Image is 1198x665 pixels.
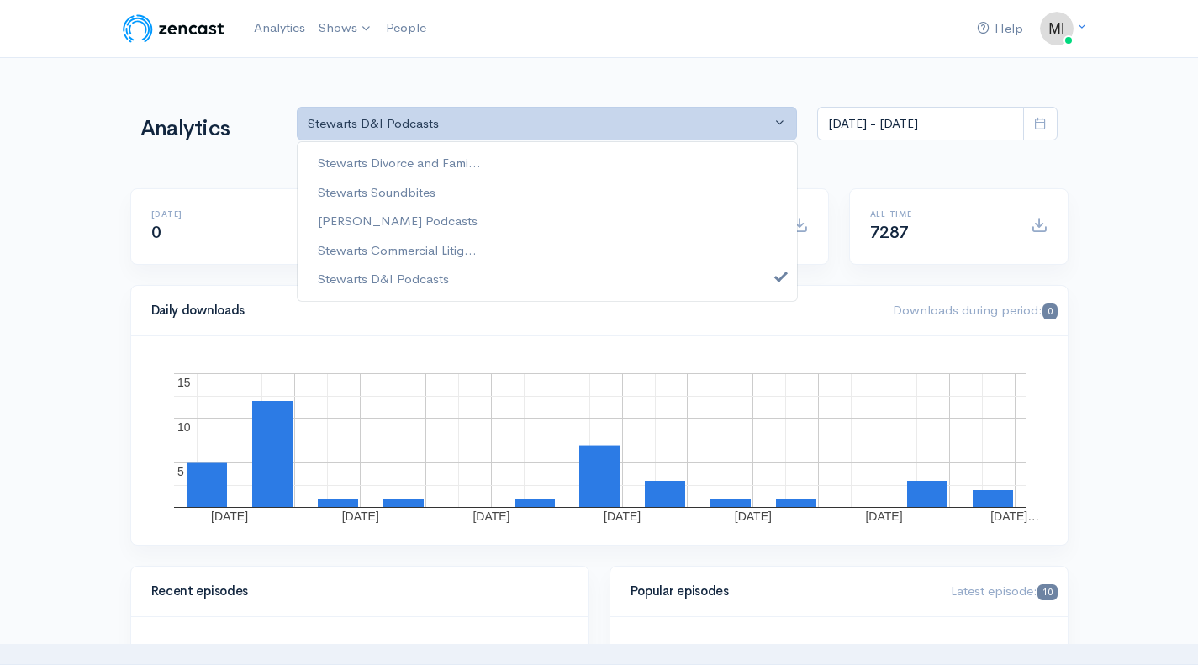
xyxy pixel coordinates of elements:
[734,509,771,523] text: [DATE]
[951,583,1057,599] span: Latest episode:
[1042,303,1057,319] span: 0
[318,154,481,173] span: Stewarts Divorce and Fami...
[1037,584,1057,600] span: 10
[870,222,909,243] span: 7287
[1040,12,1074,45] img: ...
[177,376,191,389] text: 15
[177,420,191,434] text: 10
[120,12,227,45] img: ZenCast Logo
[211,509,248,523] text: [DATE]
[308,114,772,134] div: Stewarts D&I Podcasts
[297,107,798,141] button: Stewarts D&I Podcasts
[865,509,902,523] text: [DATE]
[893,302,1057,318] span: Downloads during period:
[341,509,378,523] text: [DATE]
[151,303,873,318] h4: Daily downloads
[318,240,477,260] span: Stewarts Commercial Litig...
[990,509,1039,523] text: [DATE]…
[970,11,1030,47] a: Help
[379,10,433,46] a: People
[151,356,1048,525] svg: A chart.
[604,509,641,523] text: [DATE]
[151,222,161,243] span: 0
[318,270,449,289] span: Stewarts D&I Podcasts
[631,584,931,599] h4: Popular episodes
[177,465,184,478] text: 5
[318,182,435,202] span: Stewarts Soundbites
[312,10,379,47] a: Shows
[318,212,478,231] span: [PERSON_NAME] Podcasts
[817,107,1024,141] input: analytics date range selector
[247,10,312,46] a: Analytics
[870,209,1011,219] h6: All time
[140,117,277,141] h1: Analytics
[151,209,292,219] h6: [DATE]
[472,509,509,523] text: [DATE]
[151,584,558,599] h4: Recent episodes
